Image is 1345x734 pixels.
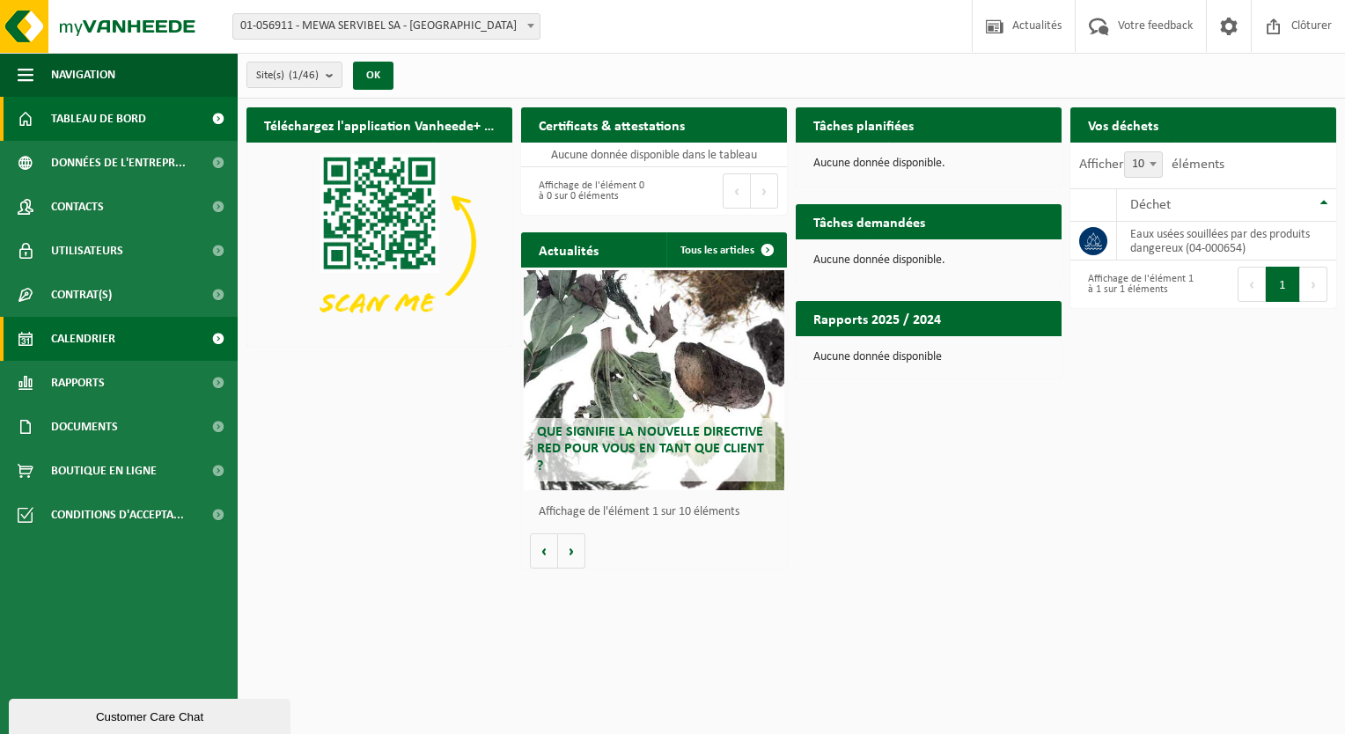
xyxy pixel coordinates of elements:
h2: Actualités [521,232,616,267]
iframe: chat widget [9,695,294,734]
td: eaux usées souillées par des produits dangereux (04-000654) [1117,222,1336,261]
button: 1 [1266,267,1300,302]
p: Aucune donnée disponible. [813,158,1044,170]
h2: Vos déchets [1070,107,1176,142]
span: Documents [51,405,118,449]
span: 01-056911 - MEWA SERVIBEL SA - PÉRONNES-LEZ-BINCHE [233,14,540,39]
button: OK [353,62,393,90]
button: Previous [723,173,751,209]
span: Navigation [51,53,115,97]
span: 01-056911 - MEWA SERVIBEL SA - PÉRONNES-LEZ-BINCHE [232,13,540,40]
span: Que signifie la nouvelle directive RED pour vous en tant que client ? [537,425,764,473]
h2: Rapports 2025 / 2024 [796,301,959,335]
button: Site(s)(1/46) [246,62,342,88]
span: 10 [1125,152,1162,177]
p: Affichage de l'élément 1 sur 10 éléments [539,506,778,518]
span: Rapports [51,361,105,405]
div: Affichage de l'élément 0 à 0 sur 0 éléments [530,172,645,210]
span: Boutique en ligne [51,449,157,493]
button: Next [751,173,778,209]
span: 10 [1124,151,1163,178]
button: Volgende [558,533,585,569]
p: Aucune donnée disponible. [813,254,1044,267]
img: Download de VHEPlus App [246,143,512,342]
div: Affichage de l'élément 1 à 1 sur 1 éléments [1079,265,1194,304]
td: Aucune donnée disponible dans le tableau [521,143,787,167]
span: Site(s) [256,62,319,89]
a: Tous les articles [666,232,785,268]
span: Déchet [1130,198,1171,212]
a: Que signifie la nouvelle directive RED pour vous en tant que client ? [524,270,784,490]
h2: Tâches demandées [796,204,943,239]
span: Utilisateurs [51,229,123,273]
count: (1/46) [289,70,319,81]
span: Calendrier [51,317,115,361]
span: Tableau de bord [51,97,146,141]
span: Contacts [51,185,104,229]
button: Vorige [530,533,558,569]
a: Consulter les rapports [908,335,1060,371]
span: Données de l'entrepr... [51,141,186,185]
label: Afficher éléments [1079,158,1224,172]
p: Aucune donnée disponible [813,351,1044,363]
span: Contrat(s) [51,273,112,317]
span: Conditions d'accepta... [51,493,184,537]
button: Next [1300,267,1327,302]
button: Previous [1238,267,1266,302]
h2: Tâches planifiées [796,107,931,142]
h2: Certificats & attestations [521,107,702,142]
h2: Téléchargez l'application Vanheede+ maintenant! [246,107,512,142]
